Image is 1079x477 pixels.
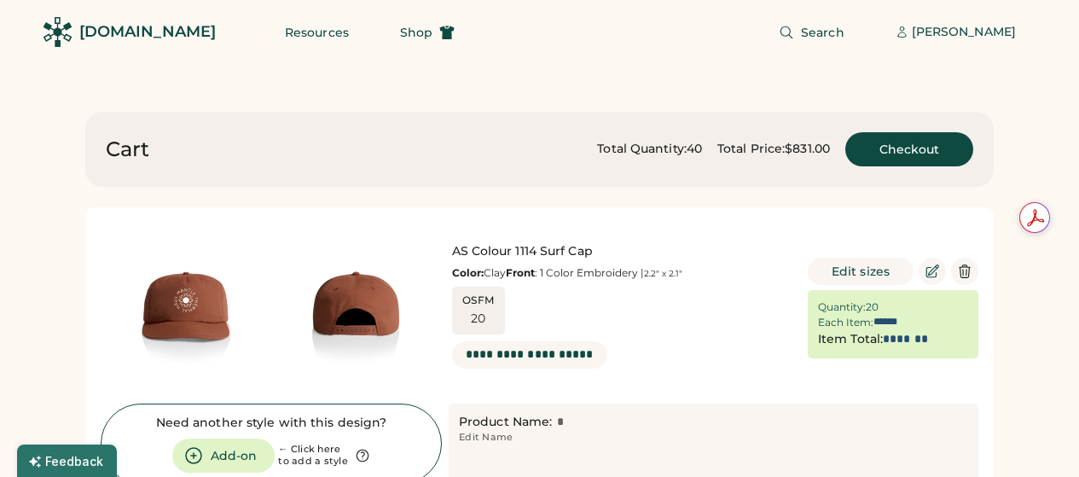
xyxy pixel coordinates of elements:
[717,141,785,158] div: Total Price:
[278,444,348,468] div: ← Click here to add a style
[106,136,149,163] div: Cart
[866,300,879,314] div: 20
[845,132,973,166] button: Checkout
[43,17,73,47] img: Rendered Logo - Screens
[452,243,793,260] div: AS Colour 1114 Surf Cap
[459,431,513,445] div: Edit Name
[808,258,914,285] button: Edit sizes
[271,223,442,393] img: generate-image
[758,15,865,49] button: Search
[156,415,387,432] div: Need another style with this design?
[687,141,702,158] div: 40
[101,223,271,393] img: generate-image
[79,21,216,43] div: [DOMAIN_NAME]
[818,316,873,329] div: Each Item:
[380,15,475,49] button: Shop
[998,400,1071,474] iframe: Front Chat
[951,258,978,285] button: Delete
[506,266,535,279] strong: Front
[452,266,793,280] div: Clay : 1 Color Embroidery |
[801,26,844,38] span: Search
[264,15,369,49] button: Resources
[462,294,495,307] div: OSFM
[597,141,687,158] div: Total Quantity:
[785,141,830,158] div: $831.00
[818,300,866,314] div: Quantity:
[818,331,883,348] div: Item Total:
[471,311,486,328] div: 20
[644,268,682,279] font: 2.2" x 2.1"
[912,24,1016,41] div: [PERSON_NAME]
[452,266,484,279] strong: Color:
[459,414,552,431] div: Product Name:
[400,26,432,38] span: Shop
[172,439,275,473] button: Add-on
[919,258,946,285] button: Edit Product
